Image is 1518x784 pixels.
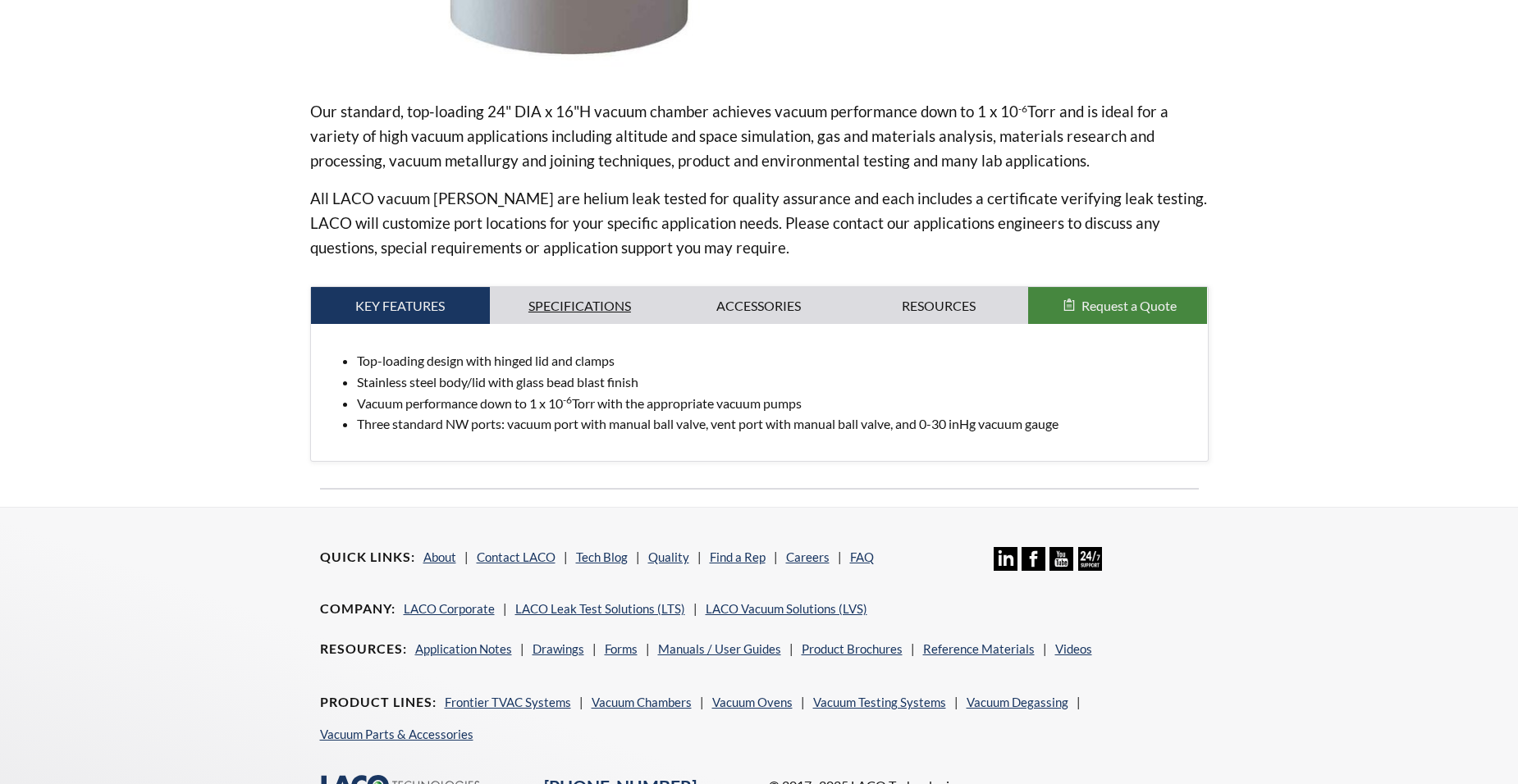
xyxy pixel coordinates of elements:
[605,641,638,656] a: Forms
[533,641,584,656] a: Drawings
[712,695,793,709] a: Vacuum Ovens
[320,549,415,566] h4: Quick Links
[1055,641,1092,656] a: Videos
[515,601,685,616] a: LACO Leak Test Solutions (LTS)
[813,695,946,709] a: Vacuum Testing Systems
[311,287,491,325] a: Key Features
[706,601,867,616] a: LACO Vacuum Solutions (LVS)
[710,549,766,564] a: Find a Rep
[320,600,396,618] h4: Company
[423,549,456,564] a: About
[848,287,1028,325] a: Resources
[445,695,571,709] a: Frontier TVAC Systems
[1078,558,1102,573] a: 24/7 Support
[477,549,556,564] a: Contact LACO
[357,393,1195,414] li: Vacuum performance down to 1 x 10 Torr with the appropriate vacuum pumps
[658,641,781,656] a: Manuals / User Guides
[923,641,1035,656] a: Reference Materials
[320,694,437,711] h4: Product Lines
[357,371,1195,393] li: Stainless steel body/lid with glass bead blast finish
[310,186,1209,260] p: All LACO vacuum [PERSON_NAME] are helium leak tested for quality assurance and each includes a ce...
[357,413,1195,435] li: Three standard NW ports: vacuum port with manual ball valve, vent port with manual ball valve, an...
[404,601,495,616] a: LACO Corporate
[357,350,1195,371] li: Top-loading design with hinged lid and clamps
[1078,547,1102,571] img: 24/7 Support Icon
[310,99,1209,173] p: Our standard, top-loading 24" DIA x 16"H vacuum chamber achieves vacuum performance down to 1 x 1...
[967,695,1068,709] a: Vacuum Degassing
[563,394,572,406] sup: -6
[786,549,830,564] a: Careers
[490,287,670,325] a: Specifications
[576,549,628,564] a: Tech Blog
[1028,287,1208,325] button: Request a Quote
[670,287,849,325] a: Accessories
[850,549,874,564] a: FAQ
[648,549,689,564] a: Quality
[320,727,473,741] a: Vacuum Parts & Accessories
[320,640,407,658] h4: Resources
[1018,103,1027,115] sup: -6
[415,641,512,656] a: Application Notes
[592,695,692,709] a: Vacuum Chambers
[1081,298,1177,313] span: Request a Quote
[802,641,903,656] a: Product Brochures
